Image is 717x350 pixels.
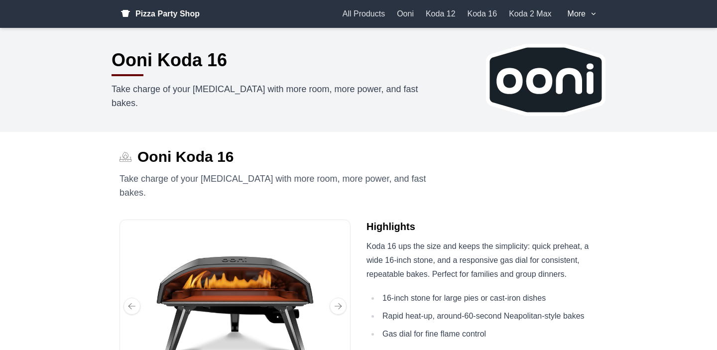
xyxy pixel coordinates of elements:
li: 16-inch stone for large pies or cast-iron dishes [379,291,597,305]
img: Next [334,302,342,310]
button: More [568,8,597,20]
a: Koda 12 [426,8,456,20]
a: Pizza Party Shop [119,8,200,20]
span: More [568,8,586,20]
a: Ooni [397,8,414,20]
a: All Products [343,8,385,20]
h1: Ooni Koda 16 [137,148,234,166]
p: Koda 16 ups the size and keeps the simplicity: quick preheat, a wide 16-inch stone, and a respons... [366,239,597,281]
img: Prev [128,302,136,310]
button: Next [330,298,347,315]
p: Take charge of your [MEDICAL_DATA] with more room, more power, and fast bakes. [112,82,446,110]
a: Koda 2 Max [509,8,551,20]
h2: Highlights [366,220,597,233]
li: Gas dial for fine flame control [379,327,597,341]
p: Take charge of your [MEDICAL_DATA] with more room, more power, and fast bakes. [119,172,454,200]
button: Previous [123,298,140,315]
img: Ooni Koda 16 gas pizza oven [486,44,605,116]
a: Koda 16 [468,8,497,20]
span: Pizza Party Shop [135,8,200,20]
img: Gas [119,151,131,163]
li: Rapid heat-up, around-60-second Neapolitan-style bakes [379,309,597,323]
h1: Ooni Koda 16 [112,50,227,70]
